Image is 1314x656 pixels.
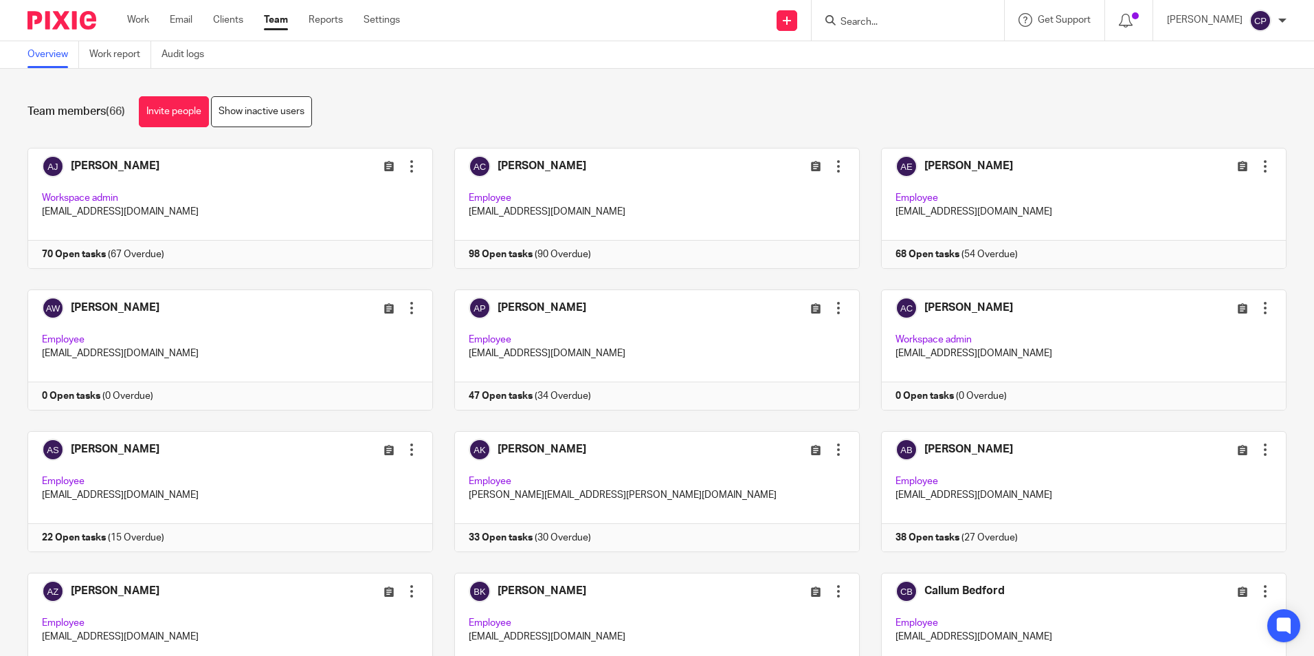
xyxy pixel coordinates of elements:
[1038,15,1091,25] span: Get Support
[213,13,243,27] a: Clients
[89,41,151,68] a: Work report
[1167,13,1243,27] p: [PERSON_NAME]
[139,96,209,127] a: Invite people
[27,41,79,68] a: Overview
[170,13,192,27] a: Email
[264,13,288,27] a: Team
[839,17,963,29] input: Search
[27,105,125,119] h1: Team members
[364,13,400,27] a: Settings
[162,41,214,68] a: Audit logs
[27,11,96,30] img: Pixie
[211,96,312,127] a: Show inactive users
[106,106,125,117] span: (66)
[127,13,149,27] a: Work
[309,13,343,27] a: Reports
[1249,10,1271,32] img: svg%3E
